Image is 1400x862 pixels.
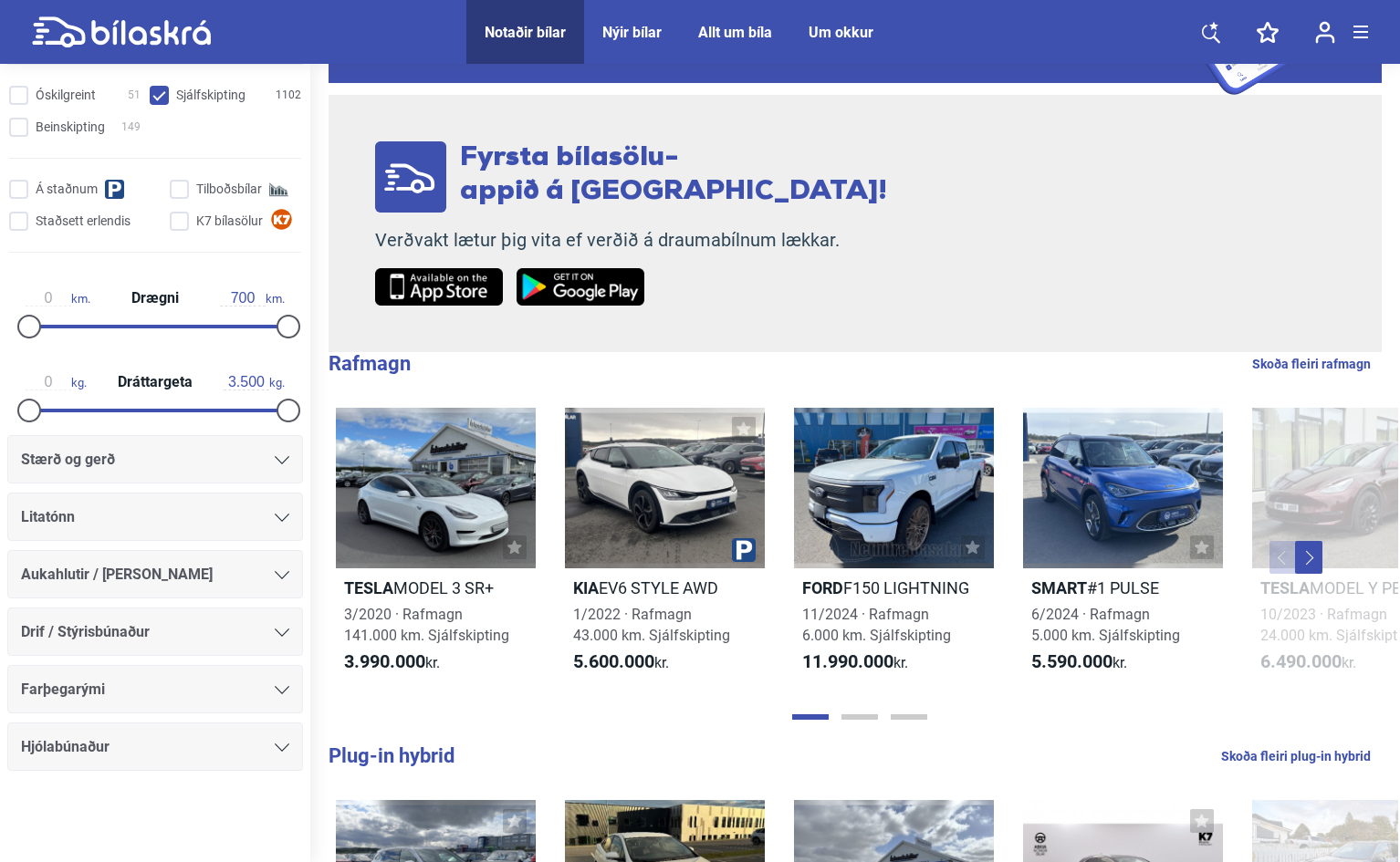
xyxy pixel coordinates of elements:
[336,577,536,598] h2: MODEL 3 SR+
[802,578,843,597] b: Ford
[1315,21,1335,44] img: user-login.svg
[573,578,599,597] b: Kia
[196,212,263,231] span: K7 bílasölur
[460,144,887,206] span: Fyrsta bílasölu- appið á [GEOGRAPHIC_DATA]!
[26,290,90,306] span: km.
[21,619,150,645] span: Drif / Stýrisbúnaður
[802,651,908,673] span: kr.
[121,118,141,137] span: 149
[375,229,887,252] p: Verðvakt lætur þig vita ef verðið á draumabílnum lækkar.
[196,180,262,199] span: Tilboðsbílar
[21,734,110,760] span: Hjólabúnaður
[329,352,411,375] b: Rafmagn
[1269,541,1297,574] button: Previous
[485,24,566,41] a: Notaðir bílar
[1031,651,1127,673] span: kr.
[891,714,927,720] button: Page 3
[21,504,75,530] span: Litatónn
[344,650,425,672] b: 3.990.000
[224,374,285,390] span: kg.
[1031,578,1087,597] b: Smart
[1023,577,1223,598] h2: #1 PULSE
[36,118,105,137] span: Beinskipting
[36,212,131,231] span: Staðsett erlendis
[1260,578,1310,597] b: Tesla
[344,606,509,644] span: 3/2020 · Rafmagn 141.000 km. Sjálfskipting
[1221,744,1371,768] a: Skoða fleiri plug-in hybrid
[809,24,873,41] a: Um okkur
[1260,650,1342,672] b: 6.490.000
[1023,408,1223,689] a: Smart#1 PULSE6/2024 · Rafmagn5.000 km. Sjálfskipting5.590.000kr.
[794,577,994,598] h2: F150 LIGHTNING
[1295,541,1322,574] button: Next
[220,290,285,306] span: km.
[21,562,213,587] span: Aukahlutir / [PERSON_NAME]
[602,24,662,41] a: Nýir bílar
[26,374,87,390] span: kg.
[802,650,893,672] b: 11.990.000
[841,714,878,720] button: Page 2
[565,577,765,598] h2: EV6 STYLE AWD
[113,375,197,389] span: Dráttargeta
[21,677,105,702] span: Farþegarými
[802,606,951,644] span: 11/2024 · Rafmagn 6.000 km. Sjálfskipting
[329,744,454,767] b: Plug-in hybrid
[176,86,246,105] span: Sjálfskipting
[573,606,730,644] span: 1/2022 · Rafmagn 43.000 km. Sjálfskipting
[127,291,183,306] span: Drægni
[698,24,772,41] a: Allt um bíla
[276,86,301,105] span: 1102
[344,578,393,597] b: Tesla
[792,714,829,720] button: Page 1
[128,86,141,105] span: 51
[1031,650,1113,672] b: 5.590.000
[1031,606,1180,644] span: 6/2024 · Rafmagn 5.000 km. Sjálfskipting
[1252,352,1371,376] a: Skoða fleiri rafmagn
[336,408,536,689] a: TeslaMODEL 3 SR+3/2020 · Rafmagn141.000 km. Sjálfskipting3.990.000kr.
[344,651,440,673] span: kr.
[36,86,96,105] span: Óskilgreint
[36,180,98,199] span: Á staðnum
[1260,651,1356,673] span: kr.
[573,650,654,672] b: 5.600.000
[573,651,669,673] span: kr.
[794,408,994,689] a: FordF150 LIGHTNING11/2024 · Rafmagn6.000 km. Sjálfskipting11.990.000kr.
[565,408,765,689] a: KiaEV6 STYLE AWD1/2022 · Rafmagn43.000 km. Sjálfskipting5.600.000kr.
[21,447,115,473] span: Stærð og gerð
